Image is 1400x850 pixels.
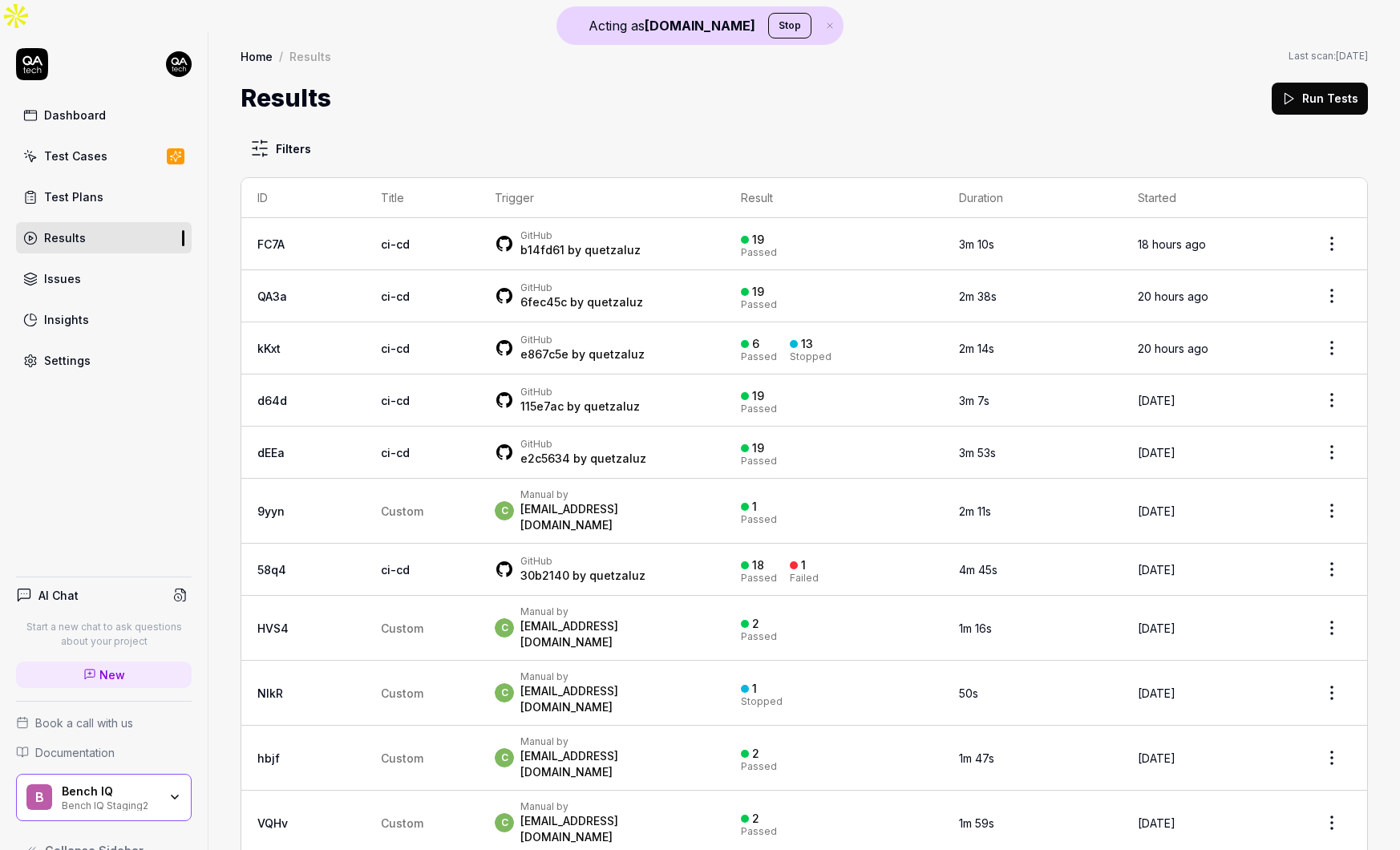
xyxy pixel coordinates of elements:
span: Custom [381,621,423,635]
span: Custom [381,504,423,518]
time: 3m 7s [959,394,989,407]
img: 7ccf6c19-61ad-4a6c-8811-018b02a1b829.jpg [166,51,192,77]
div: 2 [752,812,759,826]
a: quetzaluz [587,295,643,309]
span: Documentation [35,744,115,761]
a: ci-cd [381,446,410,459]
span: c [495,618,514,637]
div: Test Cases [44,148,107,164]
span: Custom [381,686,423,700]
a: 9yyn [257,504,285,518]
a: kKxt [257,342,281,355]
div: [EMAIL_ADDRESS][DOMAIN_NAME] [520,813,709,845]
div: 6 [752,337,759,351]
div: 19 [752,285,764,299]
div: GitHub [520,386,640,399]
span: Custom [381,751,423,765]
div: by [520,294,643,310]
span: Last scan: [1289,49,1368,63]
div: GitHub [520,555,645,568]
time: 1m 59s [959,816,994,830]
button: Stop [768,13,811,38]
h1: Results [241,80,331,116]
a: HVS4 [257,621,289,635]
time: 2m 11s [959,504,991,518]
time: [DATE] [1138,621,1175,635]
a: Issues [16,263,192,294]
th: Started [1122,178,1297,218]
time: 1m 16s [959,621,992,635]
div: Passed [741,762,777,771]
time: 3m 10s [959,237,994,251]
a: ci-cd [381,289,410,303]
a: quetzaluz [585,243,641,257]
time: [DATE] [1138,563,1175,577]
div: by [520,568,645,584]
div: Insights [44,311,89,328]
div: [EMAIL_ADDRESS][DOMAIN_NAME] [520,501,709,533]
div: Passed [741,515,777,524]
div: GitHub [520,334,645,346]
a: dEEa [257,446,285,459]
div: by [520,399,640,415]
a: 115e7ac [520,399,564,413]
a: e2c5634 [520,451,570,465]
a: Book a call with us [16,714,192,731]
time: 50s [959,686,978,700]
div: [EMAIL_ADDRESS][DOMAIN_NAME] [520,748,709,780]
div: GitHub [520,229,641,242]
a: 30b2140 [520,569,569,582]
div: 18 [752,558,764,573]
time: 1m 47s [959,751,994,765]
div: 19 [752,441,764,455]
a: Results [16,222,192,253]
div: 1 [801,558,806,573]
time: 18 hours ago [1138,237,1206,251]
a: Insights [16,304,192,335]
div: GitHub [520,438,646,451]
a: 58q4 [257,563,286,577]
button: Filters [241,132,321,164]
div: Results [44,229,86,246]
div: 1 [752,682,757,696]
a: Dashboard [16,99,192,131]
span: B [26,784,52,810]
div: Manual by [520,488,709,501]
div: Passed [741,456,777,466]
a: Settings [16,345,192,376]
span: c [495,683,514,702]
p: Start a new chat to ask questions about your project [16,620,192,649]
div: 2 [752,617,759,631]
div: Bench IQ Staging2 [62,798,158,811]
div: 19 [752,389,764,403]
a: e867c5e [520,347,568,361]
h4: AI Chat [38,587,79,604]
a: QA3a [257,289,287,303]
div: [EMAIL_ADDRESS][DOMAIN_NAME] [520,618,709,650]
button: Last scan:[DATE] [1289,49,1368,63]
div: [EMAIL_ADDRESS][DOMAIN_NAME] [520,683,709,715]
div: Manual by [520,605,709,618]
a: quetzaluz [589,347,645,361]
th: Duration [943,178,1122,218]
th: Result [725,178,943,218]
time: 4m 45s [959,563,997,577]
time: [DATE] [1138,686,1175,700]
div: Passed [741,632,777,642]
a: b14fd61 [520,243,564,257]
time: [DATE] [1336,50,1368,62]
a: ci-cd [381,237,410,251]
time: [DATE] [1138,751,1175,765]
th: ID [241,178,365,218]
div: Stopped [790,352,832,362]
a: Test Plans [16,181,192,212]
span: c [495,748,514,767]
div: Failed [790,573,819,583]
div: 13 [801,337,813,351]
a: NlkR [257,686,283,700]
time: [DATE] [1138,394,1175,407]
div: Manual by [520,735,709,748]
div: Passed [741,248,777,257]
time: [DATE] [1138,446,1175,459]
a: Test Cases [16,140,192,172]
